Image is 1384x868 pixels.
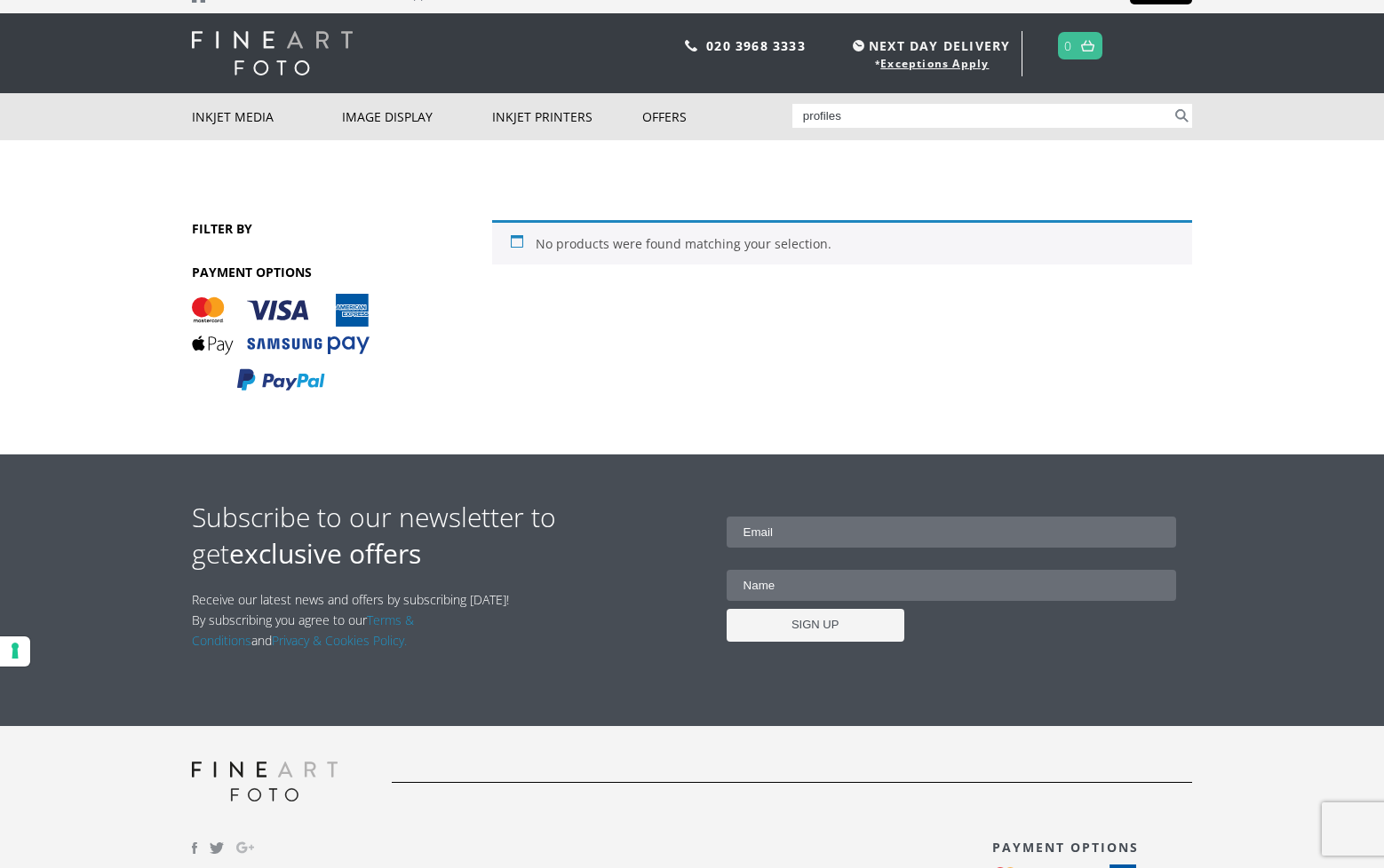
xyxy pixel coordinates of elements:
img: phone.svg [685,40,697,51]
a: Privacy & Cookies Policy. [272,632,407,649]
h3: PAYMENT OPTIONS [992,839,1192,856]
a: 020 3968 3333 [706,37,806,54]
img: time.svg [853,40,864,51]
img: twitter.svg [210,842,224,854]
input: SIGN UP [727,609,904,642]
a: Image Display [342,93,492,140]
a: Inkjet Printers [492,93,642,140]
div: No products were found matching your selection. [492,220,1192,264]
a: 0 [1064,33,1072,59]
span: NEXT DAY DELIVERY [848,36,1010,56]
a: Exceptions Apply [880,56,989,71]
input: Name [727,570,1177,601]
img: facebook.svg [192,842,197,854]
a: Terms & Conditions [192,612,414,649]
h2: Subscribe to our newsletter to get [192,499,692,572]
button: Search [1172,104,1192,128]
img: PAYMENT OPTIONS [192,294,370,392]
img: logo-white.svg [192,31,353,75]
img: logo-grey.svg [192,761,338,801]
a: Inkjet Media [192,93,342,140]
img: basket.svg [1081,40,1094,51]
input: Email [727,517,1177,548]
p: Receive our latest news and offers by subscribing [DATE]! By subscribing you agree to our and [192,589,519,651]
a: Offers [642,93,792,140]
input: Search products… [792,104,1173,128]
h3: PAYMENT OPTIONS [192,264,402,280]
strong: exclusive offers [229,535,421,572]
h3: FILTER BY [192,220,402,237]
img: Google_Plus.svg [236,839,254,856]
